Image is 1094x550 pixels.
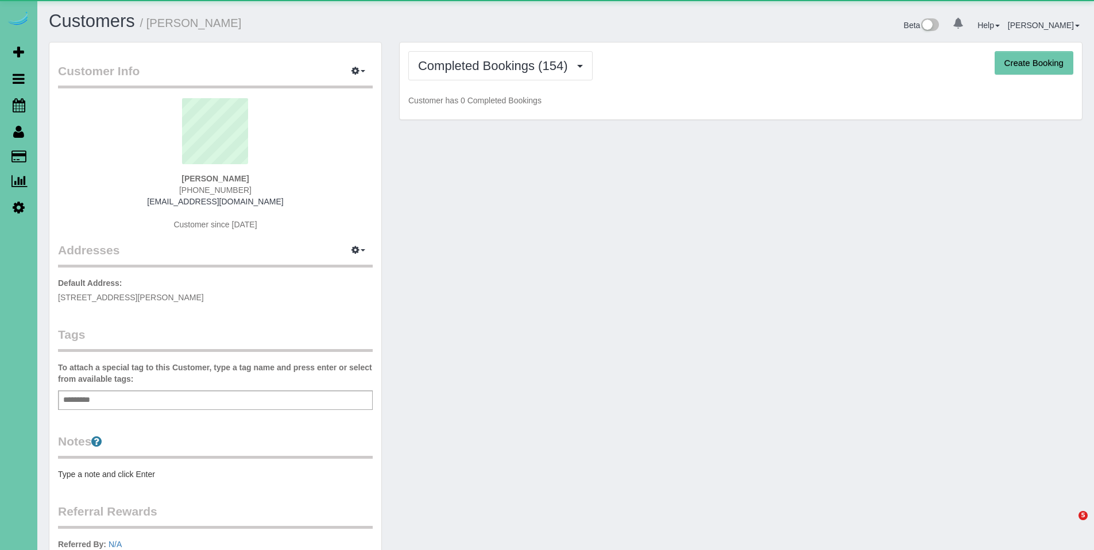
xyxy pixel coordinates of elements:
[1055,511,1083,539] iframe: Intercom live chat
[7,11,30,28] img: Automaid Logo
[181,174,249,183] strong: [PERSON_NAME]
[904,21,940,30] a: Beta
[58,63,373,88] legend: Customer Info
[58,326,373,352] legend: Tags
[58,468,373,480] pre: Type a note and click Enter
[58,433,373,459] legend: Notes
[408,51,593,80] button: Completed Bookings (154)
[179,185,252,195] span: [PHONE_NUMBER]
[58,293,204,302] span: [STREET_ADDRESS][PERSON_NAME]
[1008,21,1080,30] a: [PERSON_NAME]
[140,17,242,29] small: / [PERSON_NAME]
[1078,511,1088,520] span: 5
[147,197,283,206] a: [EMAIL_ADDRESS][DOMAIN_NAME]
[173,220,257,229] span: Customer since [DATE]
[58,277,122,289] label: Default Address:
[58,362,373,385] label: To attach a special tag to this Customer, type a tag name and press enter or select from availabl...
[109,540,122,549] a: N/A
[977,21,1000,30] a: Help
[49,11,135,31] a: Customers
[58,503,373,529] legend: Referral Rewards
[408,95,1073,106] p: Customer has 0 Completed Bookings
[418,59,573,73] span: Completed Bookings (154)
[58,539,106,550] label: Referred By:
[920,18,939,33] img: New interface
[995,51,1073,75] button: Create Booking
